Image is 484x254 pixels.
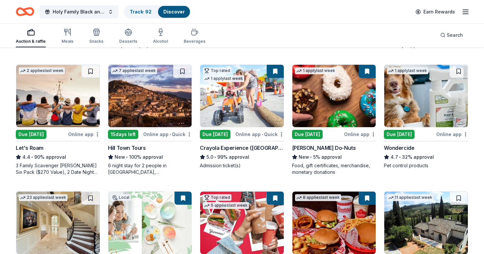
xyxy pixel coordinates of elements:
[16,65,100,127] img: Image for Let's Roam
[62,26,73,47] button: Meals
[200,144,284,152] div: Crayola Experience ([GEOGRAPHIC_DATA])
[16,130,46,139] div: Due [DATE]
[384,130,415,139] div: Due [DATE]
[292,144,356,152] div: [PERSON_NAME] Do-Nuts
[19,67,65,74] div: 2 applies last week
[292,65,376,127] img: Image for Shipley Do-Nuts
[40,5,119,18] button: Holy Family Black and Gold Gala and Auction
[292,162,376,175] div: Food, gift certificates, merchandise, monetary donations
[235,130,284,138] div: Online app Quick
[184,26,205,47] button: Beverages
[292,130,323,139] div: Due [DATE]
[200,162,284,169] div: Admission ticket(s)
[299,153,309,161] span: New
[384,162,468,169] div: Pet control products
[16,26,46,47] button: Auction & raffle
[447,31,463,39] span: Search
[412,6,459,18] a: Earn Rewards
[170,132,171,137] span: •
[108,144,146,152] div: Hill Town Tours
[203,67,231,74] div: Top rated
[119,26,137,47] button: Desserts
[108,153,192,161] div: 100% approval
[203,75,244,82] div: 1 apply last week
[111,67,157,74] div: 7 applies last week
[124,5,191,18] button: Track· 92Discover
[53,8,105,16] span: Holy Family Black and Gold Gala and Auction
[163,9,185,14] a: Discover
[203,202,249,209] div: 5 applies last week
[292,153,376,161] div: 5% approval
[16,144,43,152] div: Let's Roam
[200,192,284,254] img: Image for Wawa Foundation
[387,194,434,201] div: 11 applies last week
[310,154,312,160] span: •
[384,64,468,169] a: Image for Wondercide1 applylast weekDue [DATE]Online appWondercide4.7•32% approvalPet control pro...
[200,64,284,169] a: Image for Crayola Experience (Orlando)Top rated1 applylast weekDue [DATE]Online app•QuickCrayola ...
[436,130,468,138] div: Online app
[153,39,168,44] div: Alcohol
[108,192,192,254] img: Image for Color Me Mine (Jacksonville)
[143,130,192,138] div: Online app Quick
[203,194,231,201] div: Top rated
[108,130,138,139] div: 15 days left
[435,29,468,42] button: Search
[16,192,100,254] img: Image for Bradford Portraits
[89,39,103,44] div: Snacks
[108,64,192,175] a: Image for Hill Town Tours 7 applieslast week15days leftOnline app•QuickHill Town ToursNew•100% ap...
[16,153,100,161] div: 90% approval
[184,39,205,44] div: Beverages
[115,153,125,161] span: New
[215,154,216,160] span: •
[62,39,73,44] div: Meals
[16,64,100,175] a: Image for Let's Roam2 applieslast weekDue [DATE]Online appLet's Roam4.4•90% approval3 Family Scav...
[344,130,376,138] div: Online app
[292,64,376,175] a: Image for Shipley Do-Nuts1 applylast weekDue [DATE]Online app[PERSON_NAME] Do-NutsNew•5% approval...
[206,153,213,161] span: 5.0
[119,39,137,44] div: Desserts
[295,67,336,74] div: 1 apply last week
[295,194,341,201] div: 8 applies last week
[19,194,67,201] div: 23 applies last week
[89,26,103,47] button: Snacks
[292,192,376,254] img: Image for Freddy's Frozen Custard & Steakburgers
[262,132,263,137] span: •
[387,67,428,74] div: 1 apply last week
[384,65,468,127] img: Image for Wondercide
[390,153,398,161] span: 4.7
[31,154,33,160] span: •
[384,153,468,161] div: 32% approval
[108,162,192,175] div: 6 night stay for 2 people in [GEOGRAPHIC_DATA], [GEOGRAPHIC_DATA]
[200,153,284,161] div: 99% approval
[22,153,30,161] span: 4.4
[399,154,401,160] span: •
[68,130,100,138] div: Online app
[200,130,230,139] div: Due [DATE]
[16,4,34,19] a: Home
[111,194,131,201] div: Local
[126,154,128,160] span: •
[16,39,46,44] div: Auction & raffle
[130,9,151,14] a: Track· 92
[384,192,468,254] img: Image for Villa Sogni D’Oro
[108,65,192,127] img: Image for Hill Town Tours
[200,65,284,127] img: Image for Crayola Experience (Orlando)
[16,162,100,175] div: 3 Family Scavenger [PERSON_NAME] Six Pack ($270 Value), 2 Date Night Scavenger [PERSON_NAME] Two ...
[153,26,168,47] button: Alcohol
[384,144,414,152] div: Wondercide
